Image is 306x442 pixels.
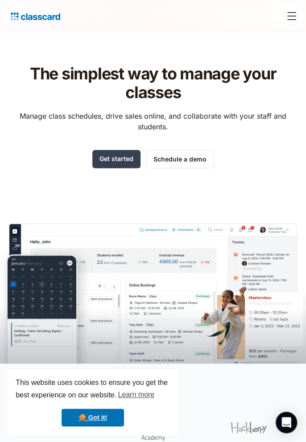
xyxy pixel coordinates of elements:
[7,369,178,435] div: cookieconsent
[276,412,297,433] div: Open Intercom Messenger
[16,377,170,401] span: This website uses cookies to ensure you get the best experience on our website.
[12,111,295,132] p: Manage class schedules, drive sales online, and collaborate with your staff and students.
[146,150,214,168] a: Schedule a demo
[62,409,124,426] a: dismiss cookie message
[116,388,156,401] a: learn more about cookies
[7,10,60,22] a: home
[92,150,141,168] a: Get started
[9,64,297,102] h1: The simplest way to manage your classes
[281,5,299,27] div: menu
